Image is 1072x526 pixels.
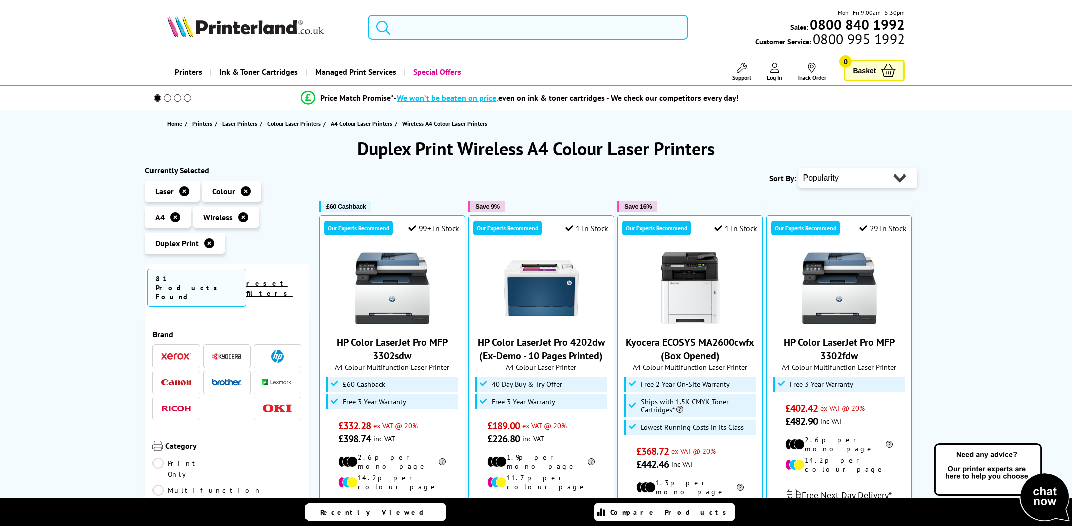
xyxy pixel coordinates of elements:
div: - even on ink & toner cartridges - We check our competitors every day! [394,93,739,103]
li: 14.2p per colour page [338,473,446,491]
img: Kyocera ECOSYS MA2600cwfx (Box Opened) [653,251,728,326]
a: Ricoh [161,402,191,415]
a: HP Color LaserJet Pro MFP 3302sdw [337,336,448,362]
span: Free 3 Year Warranty [790,380,853,388]
a: Compare Products [594,503,735,521]
span: Category [165,441,302,453]
a: reset filters [246,279,293,298]
a: HP Color LaserJet Pro 4202dw (Ex-Demo - 10 Pages Printed) [478,336,605,362]
span: inc VAT [820,416,842,426]
img: HP Color LaserJet Pro 4202dw (Ex-Demo - 10 Pages Printed) [504,251,579,326]
span: A4 Colour Laser Printers [331,118,392,129]
div: Our Experts Recommend [473,221,542,235]
span: £442.46 [636,458,669,471]
img: OKI [262,404,292,413]
span: Compare Products [610,508,732,517]
span: Duplex Print [155,238,199,248]
a: Support [732,63,751,81]
button: Save 16% [617,201,657,212]
span: £402.42 [785,402,818,415]
span: Support [732,74,751,81]
a: A4 Colour Laser Printers [331,118,395,129]
span: A4 Colour Multifunction Laser Printer [623,362,757,372]
span: A4 [155,212,165,222]
span: £226.80 [487,432,520,445]
div: 99+ In Stock [408,223,460,233]
span: 0800 995 1992 [811,34,905,44]
span: Lowest Running Costs in its Class [641,423,744,431]
button: £60 Cashback [319,201,371,212]
span: inc VAT [373,434,395,443]
div: Our Experts Recommend [771,221,840,235]
span: Brand [152,329,302,339]
img: HP [271,350,284,363]
span: ex VAT @ 20% [820,403,865,413]
span: 0 [839,55,852,68]
a: Multifunction [152,485,262,496]
li: 2.6p per mono page [785,435,893,453]
span: Ships with 1.5K CMYK Toner Cartridges* [641,398,754,414]
span: Customer Service: [755,34,905,46]
span: Price Match Promise* [320,93,394,103]
div: Our Experts Recommend [622,221,691,235]
img: Lexmark [262,379,292,385]
span: Laser [155,186,174,196]
li: 1.9p per mono page [487,453,595,471]
a: Colour Laser Printers [267,118,323,129]
img: Brother [212,379,242,386]
img: Ricoh [161,406,191,411]
span: A4 Colour Multifunction Laser Printer [325,362,460,372]
a: HP Color LaserJet Pro MFP 3302fdw [802,318,877,328]
img: Open Live Chat window [932,442,1072,524]
span: A4 Colour Laser Printer [474,362,608,372]
span: £368.72 [636,445,669,458]
span: Free 3 Year Warranty [343,398,406,406]
span: Sort By: [769,173,796,183]
li: 1.3p per mono page [636,478,744,496]
div: 1 In Stock [565,223,608,233]
span: Wireless A4 Colour Laser Printers [402,120,487,127]
a: Kyocera [212,350,242,363]
span: £189.00 [487,419,520,432]
div: modal_delivery [772,481,906,509]
img: HP Color LaserJet Pro MFP 3302fdw [802,251,877,326]
a: HP Color LaserJet Pro 4202dw (Ex-Demo - 10 Pages Printed) [504,318,579,328]
span: Colour Laser Printers [267,118,321,129]
a: Kyocera ECOSYS MA2600cwfx (Box Opened) [653,318,728,328]
li: modal_Promise [140,89,901,107]
a: Print Only [152,458,227,480]
span: £60 Cashback [343,380,385,388]
span: Mon - Fri 9:00am - 5:30pm [838,8,905,17]
span: £398.74 [338,432,371,445]
a: Brother [212,376,242,389]
a: Log In [767,63,782,81]
img: Printerland Logo [167,15,324,37]
span: ex VAT @ 20% [671,446,716,456]
a: Laser Printers [222,118,260,129]
a: HP Color LaserJet Pro MFP 3302fdw [784,336,895,362]
span: Wireless [203,212,233,222]
li: 14.2p per colour page [785,456,893,474]
span: Sales: [790,22,808,32]
img: Xerox [161,353,191,360]
span: Ink & Toner Cartridges [219,59,298,85]
button: Save 9% [468,201,504,212]
span: We won’t be beaten on price, [397,93,498,103]
a: Ink & Toner Cartridges [210,59,305,85]
div: Our Experts Recommend [324,221,393,235]
a: Managed Print Services [305,59,404,85]
span: Printers [192,118,212,129]
a: Printerland Logo [167,15,355,39]
a: Printers [192,118,215,129]
span: Free 3 Year Warranty [492,398,555,406]
b: 0800 840 1992 [810,15,905,34]
img: Kyocera [212,353,242,360]
a: Canon [161,376,191,389]
a: Home [167,118,185,129]
a: Kyocera ECOSYS MA2600cwfx (Box Opened) [626,336,754,362]
span: £482.90 [785,415,818,428]
li: 11.7p per colour page [487,473,595,491]
span: Save 9% [475,203,499,210]
a: OKI [262,402,292,415]
span: £332.28 [338,419,371,432]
